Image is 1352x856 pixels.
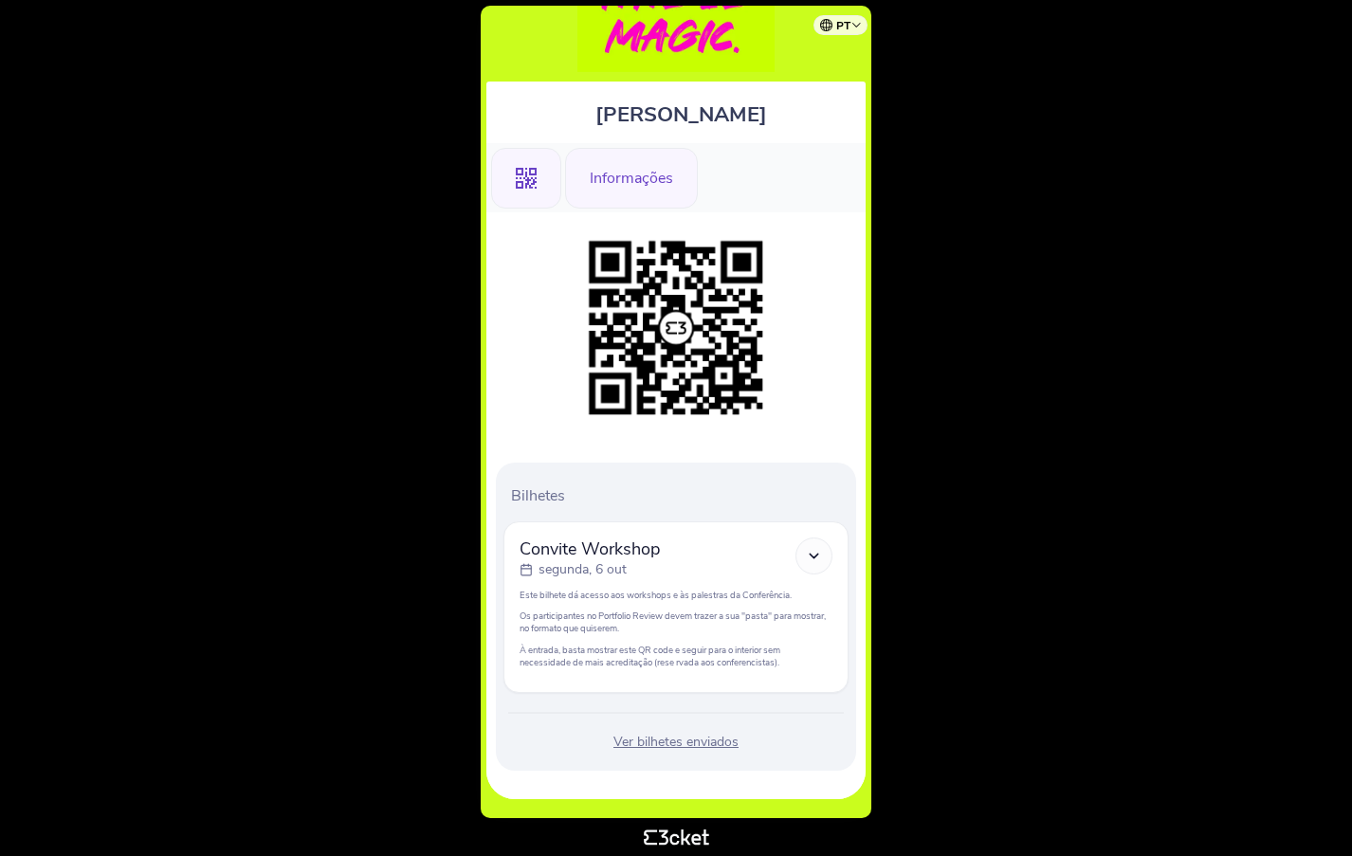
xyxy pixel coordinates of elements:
p: Bilhetes [511,485,849,506]
a: Informações [565,166,698,187]
div: Informações [565,148,698,209]
div: Ver bilhetes enviados [503,733,849,752]
p: segunda, 6 out [539,560,627,579]
span: Convite Workshop [520,537,660,560]
p: À entrada, basta mostrar este QR code e seguir para o interior sem necessidade de mais acreditaçã... [520,644,832,668]
span: [PERSON_NAME] [595,100,767,129]
p: Os participantes no Portfolio Review devem trazer a sua "pasta" para mostrar, no formato que quis... [520,610,832,634]
img: 4b0c67847bbc4b6c96da9985570b9ba5.png [579,231,773,425]
p: Este bilhete dá acesso aos workshops e às palestras da Conferência. [520,589,832,601]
